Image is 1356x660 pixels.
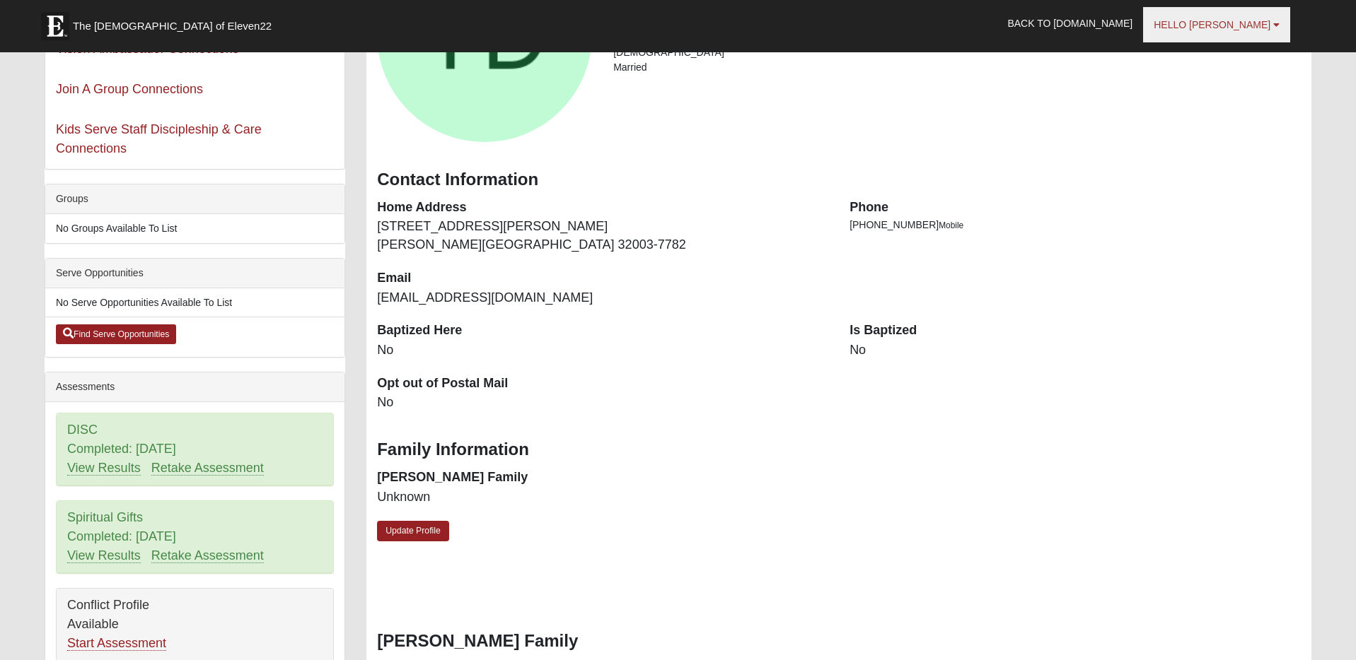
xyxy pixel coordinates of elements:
span: Hello [PERSON_NAME] [1154,19,1270,30]
span: Mobile [939,220,963,230]
dt: Home Address [377,199,828,217]
span: The [DEMOGRAPHIC_DATA] of Eleven22 [73,19,272,33]
li: Married [613,60,1301,75]
a: Find Serve Opportunities [56,324,177,344]
a: Retake Assessment [151,461,264,476]
h3: [PERSON_NAME] Family [377,631,1301,652]
a: The [DEMOGRAPHIC_DATA] of Eleven22 [34,5,317,40]
dd: [STREET_ADDRESS][PERSON_NAME] [PERSON_NAME][GEOGRAPHIC_DATA] 32003-7782 [377,218,828,254]
dt: Baptized Here [377,322,828,340]
div: Groups [45,184,344,214]
a: Hello [PERSON_NAME] [1143,7,1290,42]
li: No Groups Available To List [45,214,344,243]
a: Retake Assessment [151,548,264,563]
a: Join A Group Connections [56,82,203,96]
dt: [PERSON_NAME] Family [377,469,828,487]
a: View Results [67,548,141,563]
a: Back to [DOMAIN_NAME] [997,6,1143,41]
dd: No [850,341,1301,360]
dd: Unknown [377,488,828,507]
img: Eleven22 logo [41,12,69,40]
dt: Opt out of Postal Mail [377,375,828,393]
a: Start Assessment [67,636,166,651]
div: Serve Opportunities [45,259,344,288]
dt: Email [377,269,828,288]
dt: Phone [850,199,1301,217]
dt: Is Baptized [850,322,1301,340]
a: Update Profile [377,521,449,541]
li: No Serve Opportunities Available To List [45,288,344,317]
div: Assessments [45,372,344,402]
a: Kids Serve Staff Discipleship & Care Connections [56,122,262,155]
h3: Family Information [377,440,1301,460]
dd: [EMAIL_ADDRESS][DOMAIN_NAME] [377,289,828,307]
li: [PHONE_NUMBER] [850,218,1301,232]
div: DISC Completed: [DATE] [57,413,333,485]
dd: No [377,394,828,412]
h3: Contact Information [377,170,1301,190]
a: View Results [67,461,141,476]
dd: No [377,341,828,360]
div: Spiritual Gifts Completed: [DATE] [57,501,333,573]
li: [DEMOGRAPHIC_DATA] [613,45,1301,60]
